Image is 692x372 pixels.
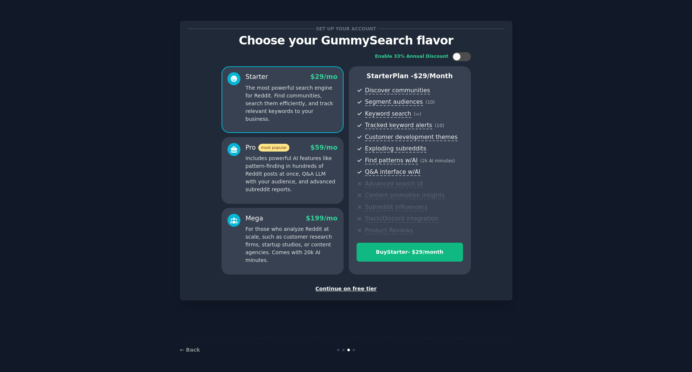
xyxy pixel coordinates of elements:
span: $ 29 /mo [310,73,337,80]
span: ( 10 ) [426,100,435,105]
span: Set up your account [315,25,377,33]
span: Advanced search UI [365,180,423,188]
span: Segment audiences [365,98,423,106]
span: $ 59 /mo [310,144,337,151]
p: Starter Plan - [357,72,463,81]
p: Choose your GummySearch flavor [188,34,505,47]
div: Mega [246,214,263,223]
span: most popular [258,144,289,152]
a: ← Back [180,347,200,353]
span: Customer development themes [365,133,458,141]
div: Buy Starter - $ 29 /month [357,248,463,256]
span: Keyword search [365,110,411,118]
span: $ 199 /mo [306,215,337,222]
span: Discover communities [365,87,430,94]
span: $ 29 /month [414,72,453,80]
span: Tracked keyword alerts [365,122,432,129]
span: ( 2k AI minutes ) [420,158,455,163]
span: Product Reviews [365,227,413,235]
div: Continue on free tier [188,285,505,293]
span: Q&A interface w/AI [365,168,420,176]
span: Subreddit influencers [365,203,427,211]
span: Find patterns w/AI [365,157,418,165]
span: Content promotion insights [365,192,445,199]
span: Slack/Discord integration [365,215,439,223]
p: The most powerful search engine for Reddit. Find communities, search them efficiently, and track ... [246,84,338,123]
div: Starter [246,72,268,82]
div: Enable 33% Annual Discount [375,53,449,60]
p: Includes powerful AI features like pattern-finding in hundreds of Reddit posts at once, Q&A LLM w... [246,155,338,193]
span: ( 10 ) [435,123,444,128]
span: ( ∞ ) [414,112,421,117]
p: For those who analyze Reddit at scale, such as customer research firms, startup studios, or conte... [246,225,338,264]
span: Exploding subreddits [365,145,426,153]
button: BuyStarter- $29/month [357,243,463,262]
div: Pro [246,143,289,152]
